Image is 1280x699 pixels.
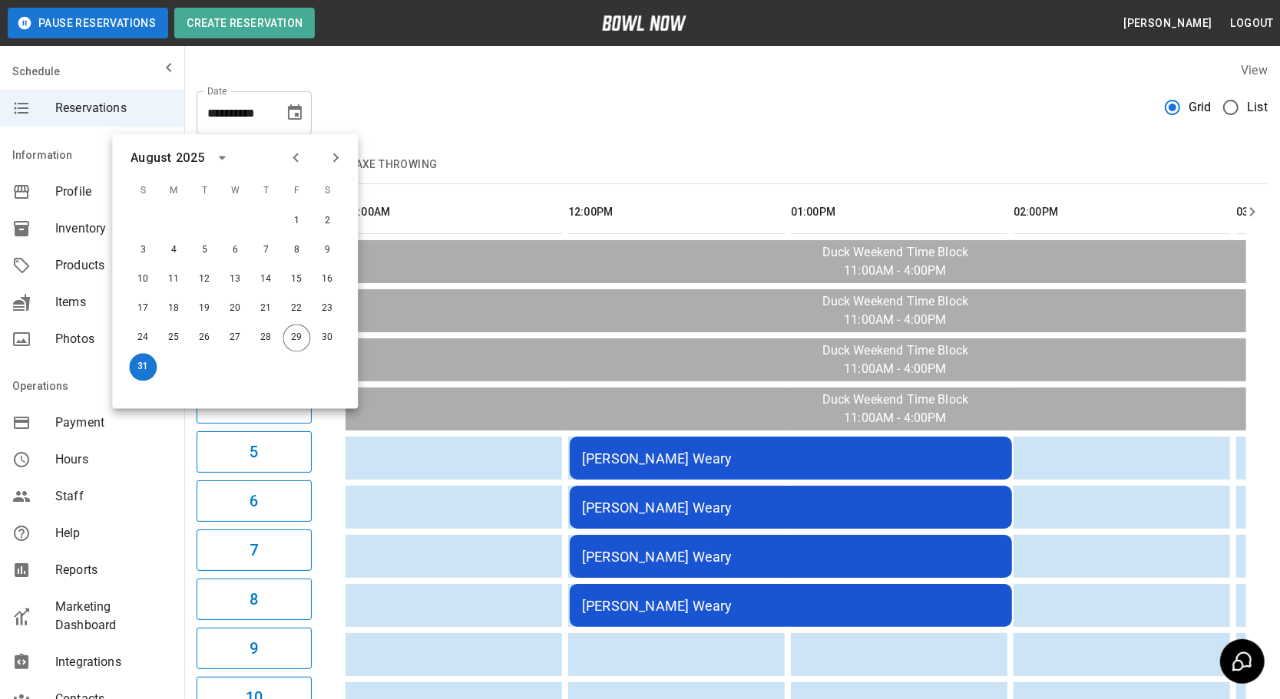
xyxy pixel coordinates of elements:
[252,295,279,323] button: Aug 21, 2025
[55,330,172,348] span: Photos
[190,237,218,265] button: Aug 5, 2025
[55,598,172,635] span: Marketing Dashboard
[221,237,249,265] button: Aug 6, 2025
[582,598,1000,614] div: [PERSON_NAME] Weary
[55,183,172,201] span: Profile
[250,489,258,513] h6: 6
[279,97,310,128] button: Choose date, selected date is Aug 31, 2025
[252,237,279,265] button: Aug 7, 2025
[129,295,157,323] button: Aug 17, 2025
[1247,98,1268,117] span: List
[283,325,310,352] button: Aug 29, 2025
[190,176,218,206] span: T
[313,176,341,206] span: S
[313,295,341,323] button: Aug 23, 2025
[160,325,187,352] button: Aug 25, 2025
[250,636,258,661] h6: 9
[129,325,157,352] button: Aug 24, 2025
[176,149,204,167] div: 2025
[129,266,157,294] button: Aug 10, 2025
[55,487,172,506] span: Staff
[55,256,172,275] span: Products
[221,295,249,323] button: Aug 20, 2025
[1117,9,1218,38] button: [PERSON_NAME]
[190,295,218,323] button: Aug 19, 2025
[283,145,309,171] button: Previous month
[250,538,258,562] h6: 7
[343,147,450,183] button: Axe Throwing
[197,480,312,522] button: 6
[160,176,187,206] span: M
[55,99,172,117] span: Reservations
[8,8,168,38] button: Pause Reservations
[55,293,172,312] span: Items
[129,237,157,265] button: Aug 3, 2025
[313,237,341,265] button: Aug 9, 2025
[346,190,562,234] th: 11:00AM
[129,354,157,381] button: Aug 31, 2025
[1225,9,1280,38] button: Logout
[160,266,187,294] button: Aug 11, 2025
[209,145,235,171] button: calendar view is open, switch to year view
[160,295,187,323] button: Aug 18, 2025
[568,190,785,234] th: 12:00PM
[791,190,1007,234] th: 01:00PM
[197,628,312,669] button: 9
[190,325,218,352] button: Aug 26, 2025
[197,529,312,571] button: 7
[283,176,310,206] span: F
[197,431,312,473] button: 5
[160,237,187,265] button: Aug 4, 2025
[221,325,249,352] button: Aug 27, 2025
[322,145,349,171] button: Next month
[252,266,279,294] button: Aug 14, 2025
[1189,98,1212,117] span: Grid
[252,325,279,352] button: Aug 28, 2025
[190,266,218,294] button: Aug 12, 2025
[55,450,172,469] span: Hours
[174,8,315,38] button: Create Reservation
[283,237,310,265] button: Aug 8, 2025
[55,219,172,238] span: Inventory
[250,587,258,612] h6: 8
[582,549,1000,565] div: [PERSON_NAME] Weary
[197,147,1268,183] div: inventory tabs
[313,208,341,236] button: Aug 2, 2025
[313,266,341,294] button: Aug 16, 2025
[250,440,258,464] h6: 5
[602,15,686,31] img: logo
[283,295,310,323] button: Aug 22, 2025
[582,500,1000,516] div: [PERSON_NAME] Weary
[283,208,310,236] button: Aug 1, 2025
[55,524,172,542] span: Help
[221,176,249,206] span: W
[1014,190,1230,234] th: 02:00PM
[131,149,171,167] div: August
[55,414,172,432] span: Payment
[129,176,157,206] span: S
[283,266,310,294] button: Aug 15, 2025
[1241,63,1268,77] label: View
[55,561,172,579] span: Reports
[252,176,279,206] span: T
[582,450,1000,467] div: [PERSON_NAME] Weary
[313,325,341,352] button: Aug 30, 2025
[55,653,172,671] span: Integrations
[197,579,312,620] button: 8
[221,266,249,294] button: Aug 13, 2025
